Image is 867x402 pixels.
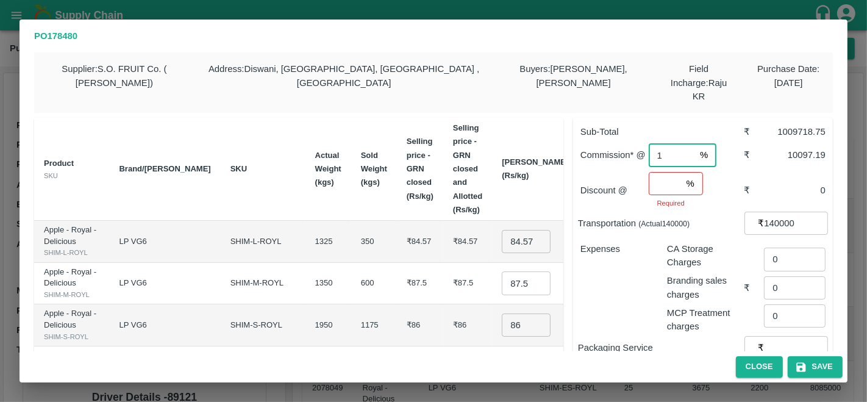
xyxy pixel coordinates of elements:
p: ₹ [758,341,764,354]
td: 1325 [305,221,351,263]
td: ₹87.5 [443,263,492,305]
p: CA Storage Charges [667,242,744,270]
div: SKU [44,170,100,181]
td: 600 [351,263,397,305]
td: 1350 [305,263,351,305]
td: 3675 [305,346,351,389]
b: Actual Weight (kgs) [315,151,341,187]
p: Branding sales charges [667,274,744,301]
div: ₹ [744,281,764,295]
div: ₹ [744,184,764,197]
td: ₹84.72 [397,346,443,389]
b: PO 178480 [34,31,77,41]
input: 0 [502,230,551,253]
td: 350 [351,221,397,263]
td: LP VG6 [110,304,221,346]
p: Transportation [578,217,744,230]
b: Sold Weight (kgs) [361,151,387,187]
div: ₹ [744,148,764,162]
div: Purchase Date : [DATE] [744,52,833,113]
td: ₹84.72 [443,346,492,389]
td: SHIM-L-ROYL [221,221,305,263]
td: LP VG6 [110,346,221,389]
input: 0 [502,314,551,337]
button: Save [788,356,843,378]
td: SHIM-S-ROYL [221,304,305,346]
td: ₹87.5 [397,263,443,305]
td: LP VG6 [110,221,221,263]
p: Expenses [580,242,657,256]
td: Apple - Royal - Delicious [34,221,110,263]
div: Supplier : S.O. FRUIT Co. ( [PERSON_NAME]) [34,52,194,113]
p: Required [657,198,694,209]
p: MCP Treatment charges [667,306,744,334]
td: SHIM-M-ROYL [221,263,305,305]
div: Buyers : [PERSON_NAME], [PERSON_NAME] [493,52,653,113]
b: Selling price - GRN closed and Allotted (Rs/kg) [453,123,482,214]
td: Apple - Royal - Delicious [34,263,110,305]
div: 0 [764,184,826,197]
input: 0 [502,271,551,295]
div: Address : Diswani, [GEOGRAPHIC_DATA], [GEOGRAPHIC_DATA] , [GEOGRAPHIC_DATA] [194,52,494,113]
b: Product [44,159,74,168]
b: Brand/[PERSON_NAME] [120,164,211,173]
p: Discount @ [580,184,649,197]
b: Selling price - GRN closed (Rs/kg) [407,137,433,200]
div: 1009718.75 [764,125,826,138]
p: ₹ [758,217,764,230]
td: ₹84.57 [397,221,443,263]
p: % [700,148,708,162]
td: Apple - Royal - Delicious [34,304,110,346]
div: SHIM-M-ROYL [44,289,100,300]
td: LP VG6 [110,263,221,305]
td: ₹86 [397,304,443,346]
td: Apple - Royal - Delicious [34,346,110,389]
p: Commission* @ [580,148,649,162]
td: ₹84.57 [443,221,492,263]
div: SHIM-L-ROYL [44,247,100,258]
b: [PERSON_NAME] (Rs/kg) [502,157,568,180]
div: ₹ [744,125,764,138]
b: SKU [230,164,247,173]
div: 10097.19 [764,148,826,162]
div: Field Incharge : Raju KR [654,52,744,113]
p: Packaging Service [578,341,744,354]
td: 900 [351,346,397,389]
td: SHIM-ES-ROYL [221,346,305,389]
td: ₹86 [443,304,492,346]
td: 1950 [305,304,351,346]
div: SHIM-S-ROYL [44,331,100,342]
p: % [687,177,694,190]
button: Close [736,356,783,378]
small: (Actual 140000 ) [638,220,690,228]
p: Sub-Total [580,125,744,138]
td: 1175 [351,304,397,346]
